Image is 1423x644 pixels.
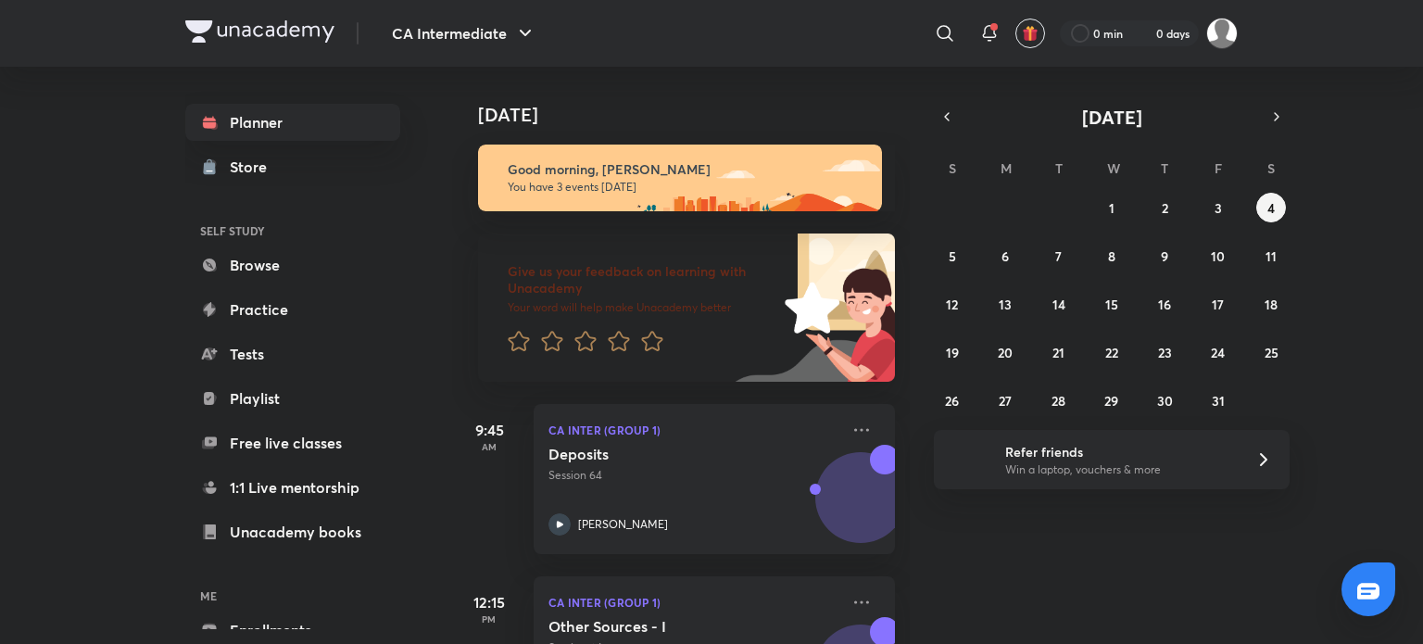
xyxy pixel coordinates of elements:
p: Win a laptop, vouchers & more [1005,461,1233,478]
p: PM [452,613,526,625]
abbr: October 31, 2025 [1212,392,1225,410]
p: Session 64 [548,467,839,484]
abbr: October 24, 2025 [1211,344,1225,361]
button: October 20, 2025 [990,337,1020,367]
img: Avatar [816,462,905,551]
button: October 19, 2025 [938,337,967,367]
abbr: October 10, 2025 [1211,247,1225,265]
abbr: October 5, 2025 [949,247,956,265]
p: [PERSON_NAME] [578,516,668,533]
abbr: October 7, 2025 [1055,247,1062,265]
button: October 25, 2025 [1256,337,1286,367]
abbr: October 20, 2025 [998,344,1013,361]
button: October 31, 2025 [1203,385,1233,415]
abbr: October 11, 2025 [1266,247,1277,265]
a: Tests [185,335,400,373]
abbr: October 3, 2025 [1215,199,1222,217]
button: October 16, 2025 [1150,289,1179,319]
button: [DATE] [960,104,1264,130]
button: October 14, 2025 [1044,289,1074,319]
h6: Good morning, [PERSON_NAME] [508,161,865,178]
img: streak [1134,24,1152,43]
h6: Give us your feedback on learning with Unacademy [508,263,778,297]
button: October 29, 2025 [1097,385,1127,415]
img: morning [478,145,882,211]
button: October 24, 2025 [1203,337,1233,367]
abbr: October 12, 2025 [946,296,958,313]
a: Free live classes [185,424,400,461]
abbr: October 17, 2025 [1212,296,1224,313]
abbr: October 29, 2025 [1104,392,1118,410]
abbr: October 30, 2025 [1157,392,1173,410]
abbr: October 21, 2025 [1052,344,1064,361]
a: Unacademy books [185,513,400,550]
button: October 15, 2025 [1097,289,1127,319]
a: Company Logo [185,20,334,47]
p: AM [452,441,526,452]
h5: Other Sources - I [548,617,779,636]
h6: ME [185,580,400,612]
a: Browse [185,246,400,284]
button: October 18, 2025 [1256,289,1286,319]
abbr: October 1, 2025 [1109,199,1114,217]
p: CA Inter (Group 1) [548,591,839,613]
abbr: Sunday [949,159,956,177]
button: October 23, 2025 [1150,337,1179,367]
img: Company Logo [185,20,334,43]
abbr: Saturday [1267,159,1275,177]
p: You have 3 events [DATE] [508,180,865,195]
button: October 11, 2025 [1256,241,1286,271]
abbr: Tuesday [1055,159,1063,177]
abbr: Monday [1001,159,1012,177]
abbr: October 14, 2025 [1052,296,1065,313]
button: October 26, 2025 [938,385,967,415]
button: October 10, 2025 [1203,241,1233,271]
button: October 2, 2025 [1150,193,1179,222]
button: October 8, 2025 [1097,241,1127,271]
button: October 9, 2025 [1150,241,1179,271]
abbr: October 16, 2025 [1158,296,1171,313]
abbr: Wednesday [1107,159,1120,177]
abbr: October 23, 2025 [1158,344,1172,361]
abbr: October 22, 2025 [1105,344,1118,361]
h6: Refer friends [1005,442,1233,461]
a: 1:1 Live mentorship [185,469,400,506]
img: referral [949,441,986,478]
a: Store [185,148,400,185]
img: avatar [1022,25,1039,42]
abbr: October 26, 2025 [945,392,959,410]
button: October 5, 2025 [938,241,967,271]
abbr: Thursday [1161,159,1168,177]
button: October 21, 2025 [1044,337,1074,367]
abbr: October 8, 2025 [1108,247,1115,265]
button: October 27, 2025 [990,385,1020,415]
button: October 22, 2025 [1097,337,1127,367]
button: October 13, 2025 [990,289,1020,319]
a: Planner [185,104,400,141]
abbr: October 28, 2025 [1052,392,1065,410]
abbr: October 15, 2025 [1105,296,1118,313]
h4: [DATE] [478,104,913,126]
abbr: October 4, 2025 [1267,199,1275,217]
button: October 7, 2025 [1044,241,1074,271]
h5: 9:45 [452,419,526,441]
abbr: October 2, 2025 [1162,199,1168,217]
abbr: October 6, 2025 [1001,247,1009,265]
abbr: Friday [1215,159,1222,177]
abbr: October 9, 2025 [1161,247,1168,265]
h5: Deposits [548,445,779,463]
button: October 30, 2025 [1150,385,1179,415]
button: October 4, 2025 [1256,193,1286,222]
h6: SELF STUDY [185,215,400,246]
img: siddhant soni [1206,18,1238,49]
button: October 28, 2025 [1044,385,1074,415]
button: CA Intermediate [381,15,548,52]
abbr: October 27, 2025 [999,392,1012,410]
abbr: October 18, 2025 [1265,296,1278,313]
div: Store [230,156,278,178]
button: October 3, 2025 [1203,193,1233,222]
img: feedback_image [722,234,895,382]
span: [DATE] [1082,105,1142,130]
abbr: October 25, 2025 [1265,344,1278,361]
p: CA Inter (Group 1) [548,419,839,441]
